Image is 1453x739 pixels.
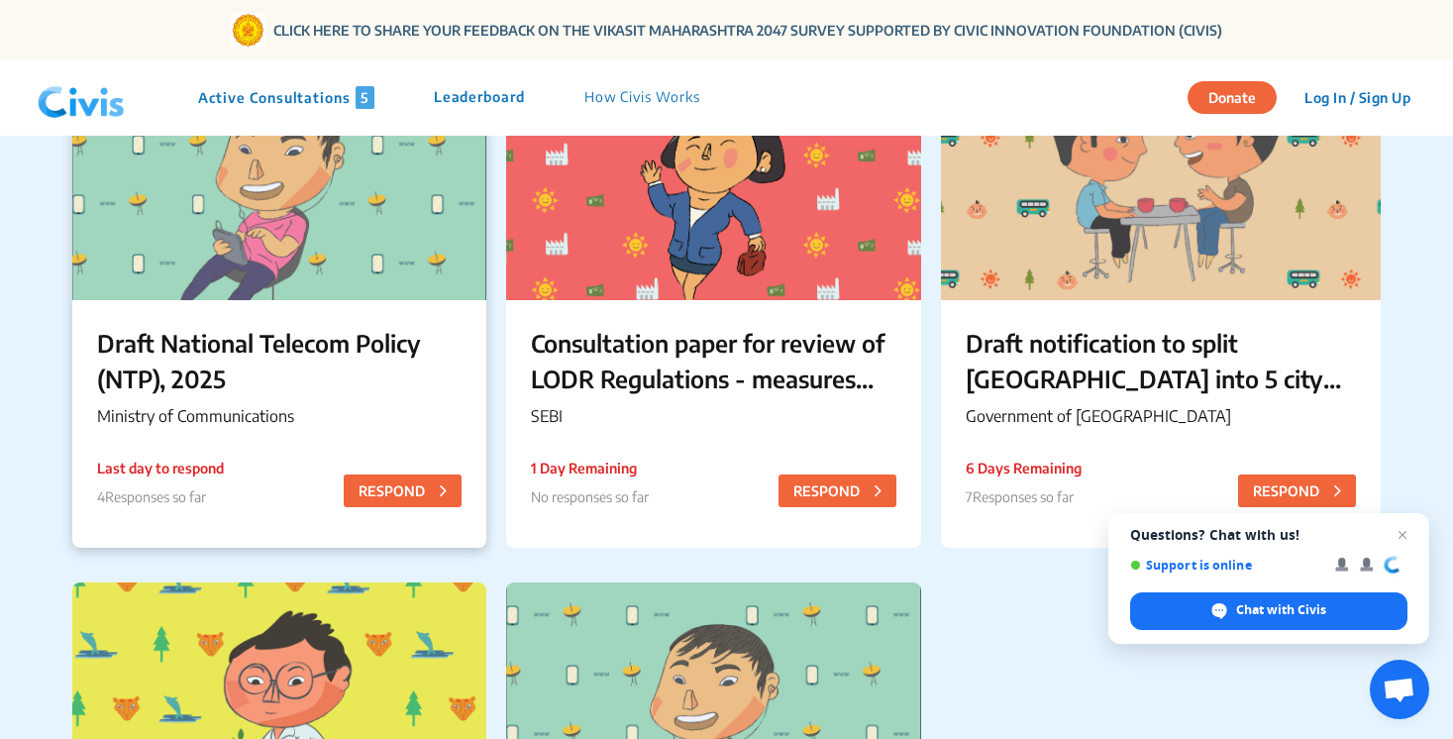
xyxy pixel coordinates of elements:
[584,86,700,109] p: How Civis Works
[506,53,920,548] a: Consultation paper for review of LODR Regulations - measures towards Ease of Doing BusinessSEBI1 ...
[1370,660,1429,719] a: Open chat
[97,325,462,396] p: Draft National Telecom Policy (NTP), 2025
[531,404,895,428] p: SEBI
[356,86,374,109] span: 5
[966,325,1356,396] p: Draft notification to split [GEOGRAPHIC_DATA] into 5 city corporations/[GEOGRAPHIC_DATA] ನಗರವನ್ನು...
[1130,558,1321,573] span: Support is online
[97,404,462,428] p: Ministry of Communications
[966,404,1356,428] p: Government of [GEOGRAPHIC_DATA]
[97,458,224,478] p: Last day to respond
[966,486,1082,507] p: 7
[531,325,895,396] p: Consultation paper for review of LODR Regulations - measures towards Ease of Doing Business
[105,488,206,505] span: Responses so far
[1188,81,1277,114] button: Donate
[273,20,1222,41] a: CLICK HERE TO SHARE YOUR FEEDBACK ON THE VIKASIT MAHARASHTRA 2047 SURVEY SUPPORTED BY CIVIC INNOV...
[1188,86,1292,106] a: Donate
[72,53,486,548] a: Draft National Telecom Policy (NTP), 2025Ministry of CommunicationsLast day to respond4Responses ...
[973,488,1074,505] span: Responses so far
[1292,82,1423,113] button: Log In / Sign Up
[1236,601,1326,619] span: Chat with Civis
[30,68,133,128] img: navlogo.png
[344,475,462,507] button: RESPOND
[1130,592,1407,630] span: Chat with Civis
[531,488,649,505] span: No responses so far
[198,86,374,109] p: Active Consultations
[531,458,649,478] p: 1 Day Remaining
[97,486,224,507] p: 4
[966,458,1082,478] p: 6 Days Remaining
[778,475,896,507] button: RESPOND
[941,53,1381,548] a: Draft notification to split [GEOGRAPHIC_DATA] into 5 city corporations/[GEOGRAPHIC_DATA] ನಗರವನ್ನು...
[434,86,525,109] p: Leaderboard
[231,13,265,48] img: Gom Logo
[1238,475,1356,507] button: RESPOND
[1130,527,1407,543] span: Questions? Chat with us!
